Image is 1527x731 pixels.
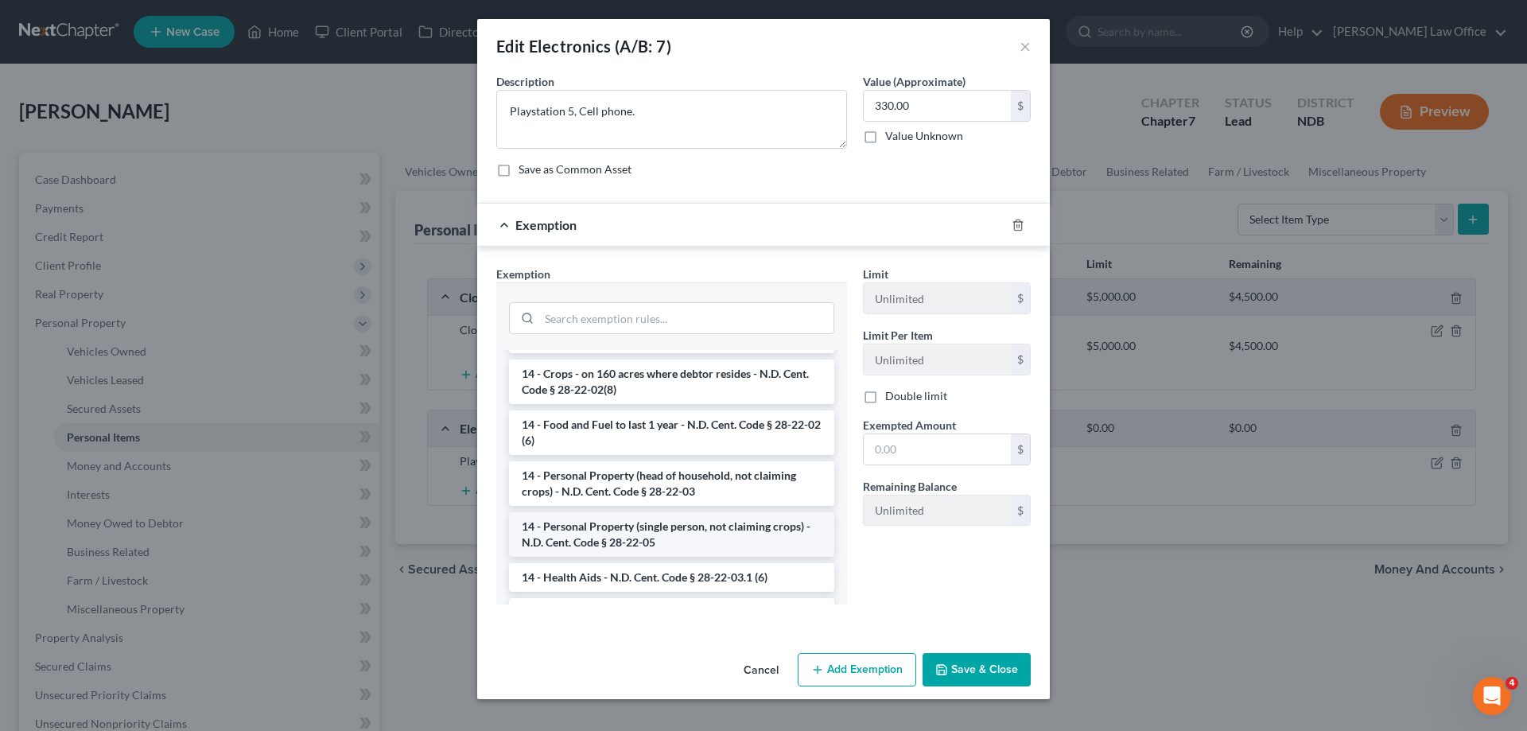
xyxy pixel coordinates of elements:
[864,283,1011,313] input: --
[509,360,834,404] li: 14 - Crops - on 160 acres where debtor resides - N.D. Cent. Code § 28-22-02(8)
[864,434,1011,465] input: 0.00
[863,418,956,432] span: Exempted Amount
[864,496,1011,526] input: --
[1011,496,1030,526] div: $
[864,91,1011,121] input: 0.00
[863,73,966,90] label: Value (Approximate)
[509,410,834,455] li: 14 - Food and Fuel to last 1 year - N.D. Cent. Code § 28-22-02 (6)
[731,655,791,686] button: Cancel
[1506,677,1518,690] span: 4
[509,512,834,557] li: 14 - Personal Property (single person, not claiming crops) - N.D. Cent. Code § 28-22-05
[509,563,834,592] li: 14 - Health Aids - N.D. Cent. Code § 28-22-03.1 (6)
[885,128,963,144] label: Value Unknown
[863,327,933,344] label: Limit Per Item
[515,217,577,232] span: Exemption
[863,478,957,495] label: Remaining Balance
[519,161,631,177] label: Save as Common Asset
[1011,91,1030,121] div: $
[923,653,1031,686] button: Save & Close
[496,267,550,281] span: Exemption
[1020,37,1031,56] button: ×
[509,461,834,506] li: 14 - Personal Property (head of household, not claiming crops) - N.D. Cent. Code § 28-22-03
[1011,283,1030,313] div: $
[885,388,947,404] label: Double limit
[496,35,671,57] div: Edit Electronics (A/B: 7)
[1011,434,1030,465] div: $
[509,598,834,643] li: 14 - Wild Card Exemption - in lieu of homestead - N.D. Cent. Code § 28-22-03.1 (1)
[798,653,916,686] button: Add Exemption
[1473,677,1511,715] iframe: Intercom live chat
[539,303,833,333] input: Search exemption rules...
[864,344,1011,375] input: --
[1011,344,1030,375] div: $
[496,75,554,88] span: Description
[863,267,888,281] span: Limit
